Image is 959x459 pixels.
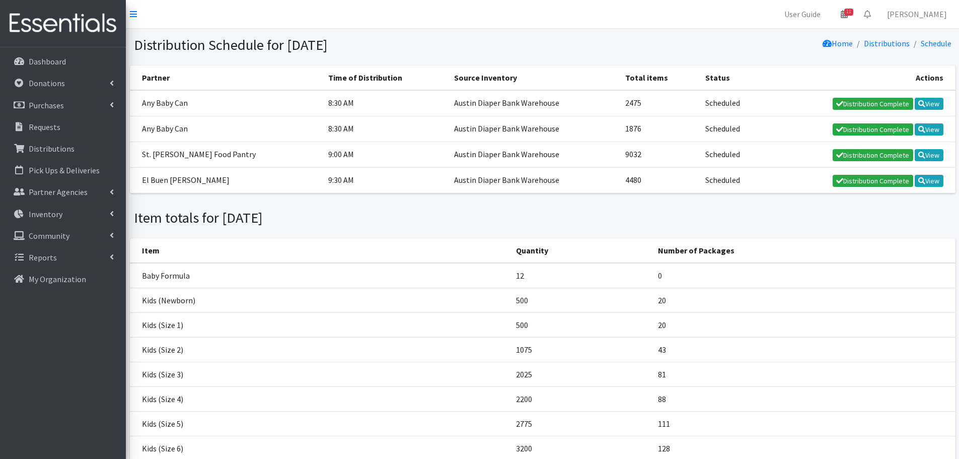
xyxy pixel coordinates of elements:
th: Time of Distribution [322,65,448,90]
a: Donations [4,73,122,93]
p: Distributions [29,144,75,154]
td: 20 [652,312,955,337]
td: 2025 [510,362,652,386]
td: 2775 [510,411,652,436]
p: Donations [29,78,65,88]
a: Distribution Complete [833,123,913,136]
td: Kids (Size 5) [130,411,510,436]
td: 500 [510,312,652,337]
td: Kids (Size 4) [130,386,510,411]
td: 12 [510,263,652,288]
a: Distributions [4,139,122,159]
td: Any Baby Can [130,90,322,116]
h1: Distribution Schedule for [DATE] [134,36,539,54]
a: Home [823,38,853,48]
p: Reports [29,252,57,263]
td: 500 [510,288,652,312]
td: 9032 [619,142,699,167]
td: Austin Diaper Bank Warehouse [448,142,619,167]
th: Status [699,65,768,90]
td: St. [PERSON_NAME] Food Pantry [130,142,322,167]
a: Purchases [4,95,122,115]
td: 0 [652,263,955,288]
td: Kids (Newborn) [130,288,510,312]
p: Requests [29,122,60,132]
td: Scheduled [699,116,768,142]
td: 43 [652,337,955,362]
p: Community [29,231,69,241]
td: 81 [652,362,955,386]
img: HumanEssentials [4,7,122,40]
td: Kids (Size 2) [130,337,510,362]
td: 1876 [619,116,699,142]
p: Inventory [29,209,62,219]
td: 9:00 AM [322,142,448,167]
th: Quantity [510,238,652,263]
p: Purchases [29,100,64,110]
a: Requests [4,117,122,137]
td: Austin Diaper Bank Warehouse [448,116,619,142]
td: Baby Formula [130,263,510,288]
td: 8:30 AM [322,116,448,142]
a: Inventory [4,204,122,224]
td: 1075 [510,337,652,362]
td: Scheduled [699,90,768,116]
td: Scheduled [699,167,768,193]
a: Distributions [864,38,910,48]
a: Community [4,226,122,246]
td: 4480 [619,167,699,193]
span: 11 [844,9,853,16]
td: Kids (Size 3) [130,362,510,386]
a: Distribution Complete [833,149,913,161]
td: 8:30 AM [322,90,448,116]
p: Pick Ups & Deliveries [29,165,100,175]
td: 2200 [510,386,652,411]
td: 20 [652,288,955,312]
a: Reports [4,247,122,268]
th: Item [130,238,510,263]
th: Actions [767,65,955,90]
a: [PERSON_NAME] [879,4,955,24]
p: Partner Agencies [29,187,88,197]
td: 111 [652,411,955,436]
a: Distribution Complete [833,175,913,187]
a: My Organization [4,269,122,289]
td: Scheduled [699,142,768,167]
th: Number of Packages [652,238,955,263]
a: View [915,149,943,161]
p: Dashboard [29,56,66,67]
a: User Guide [776,4,829,24]
a: View [915,98,943,110]
td: El Buen [PERSON_NAME] [130,167,322,193]
a: View [915,175,943,187]
th: Total items [619,65,699,90]
a: View [915,123,943,136]
td: Austin Diaper Bank Warehouse [448,90,619,116]
td: Any Baby Can [130,116,322,142]
a: Partner Agencies [4,182,122,202]
a: Dashboard [4,51,122,72]
h1: Item totals for [DATE] [134,209,539,227]
td: Austin Diaper Bank Warehouse [448,167,619,193]
td: Kids (Size 1) [130,312,510,337]
th: Partner [130,65,322,90]
td: 88 [652,386,955,411]
a: Pick Ups & Deliveries [4,160,122,180]
a: Distribution Complete [833,98,913,110]
td: 9:30 AM [322,167,448,193]
a: 11 [833,4,856,24]
a: Schedule [921,38,951,48]
p: My Organization [29,274,86,284]
th: Source Inventory [448,65,619,90]
td: 2475 [619,90,699,116]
